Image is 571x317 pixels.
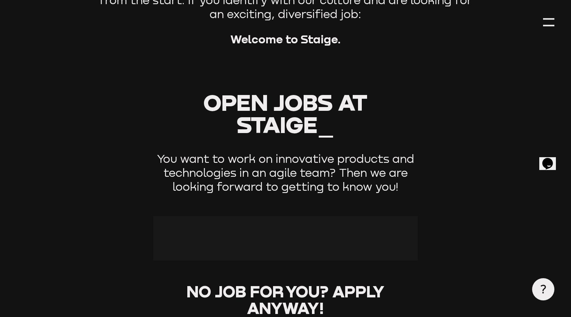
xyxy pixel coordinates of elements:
[204,88,333,116] span: Open Jobs
[153,152,418,194] p: You want to work on innovative products and technologies in an agile team? Then we are looking fo...
[187,282,329,301] span: No job for you?
[230,32,341,46] strong: Welcome to Staige.
[237,88,367,138] span: at Staige_
[539,147,563,170] iframe: chat widget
